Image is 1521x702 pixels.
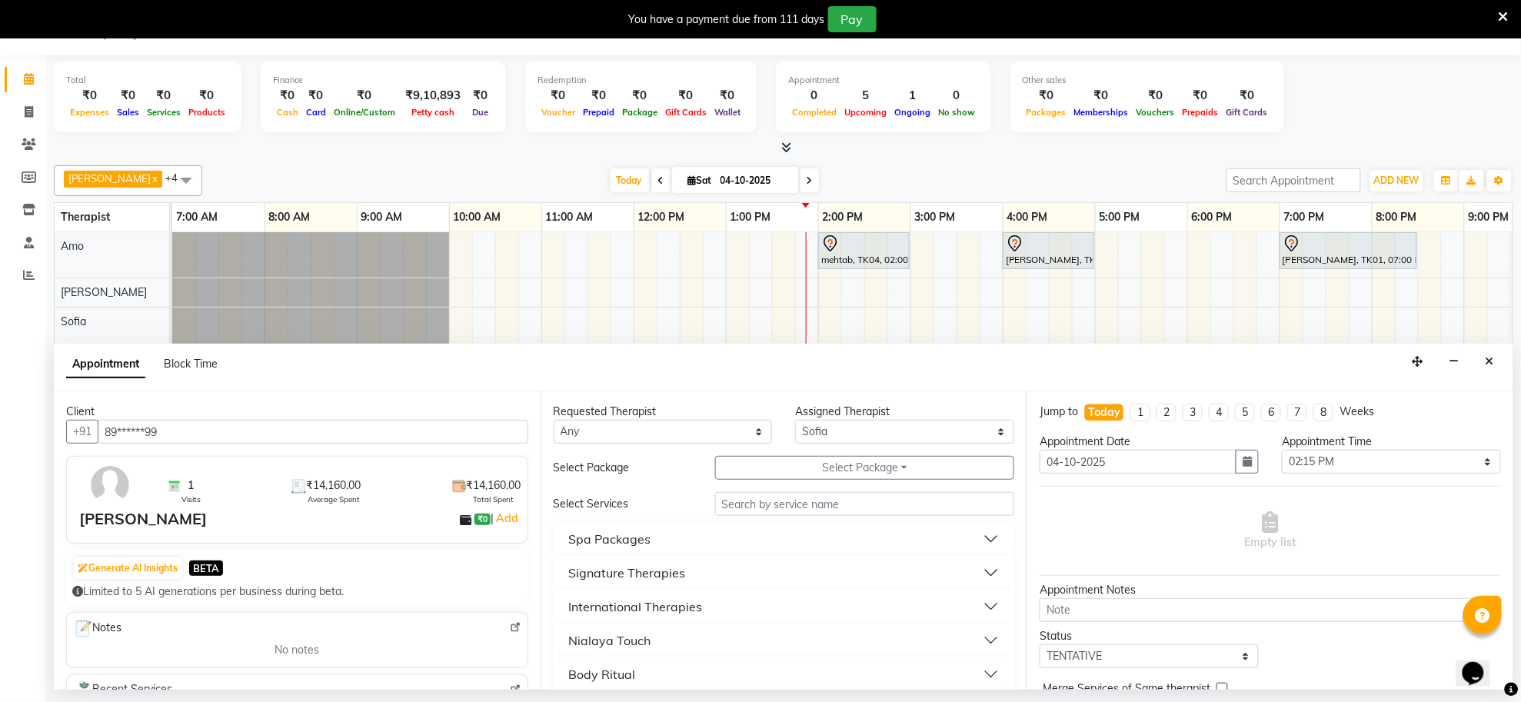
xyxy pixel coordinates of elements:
[61,210,110,224] span: Therapist
[358,206,407,228] a: 9:00 AM
[569,665,636,684] div: Body Ritual
[1133,87,1179,105] div: ₹0
[113,107,143,118] span: Sales
[911,206,960,228] a: 3:00 PM
[66,351,145,378] span: Appointment
[66,404,528,420] div: Client
[494,509,521,527] a: Add
[330,87,399,105] div: ₹0
[579,107,618,118] span: Prepaid
[1370,170,1423,191] button: ADD NEW
[840,87,890,105] div: 5
[715,456,1015,480] button: Select Package
[569,564,686,582] div: Signature Therapies
[61,285,147,299] span: [PERSON_NAME]
[73,619,121,639] span: Notes
[890,107,934,118] span: Ongoing
[934,107,979,118] span: No show
[1004,235,1093,267] div: [PERSON_NAME], TK06, 04:00 PM-05:00 PM, Balinese Massage Therapy([DEMOGRAPHIC_DATA]) 60 Min
[1003,206,1052,228] a: 4:00 PM
[890,87,934,105] div: 1
[66,420,98,444] button: +91
[819,206,867,228] a: 2:00 PM
[1373,206,1421,228] a: 8:00 PM
[273,107,302,118] span: Cash
[273,74,494,87] div: Finance
[1374,175,1419,186] span: ADD NEW
[1209,404,1229,421] li: 4
[185,107,229,118] span: Products
[684,175,716,186] span: Sat
[1245,511,1296,551] span: Empty list
[68,172,151,185] span: [PERSON_NAME]
[1040,450,1236,474] input: yyyy-mm-dd
[164,357,218,371] span: Block Time
[711,87,744,105] div: ₹0
[611,168,649,192] span: Today
[618,87,661,105] div: ₹0
[113,87,143,105] div: ₹0
[1040,628,1259,644] div: Status
[569,597,703,616] div: International Therapies
[542,496,704,512] div: Select Services
[1023,107,1070,118] span: Packages
[788,107,840,118] span: Completed
[1261,404,1281,421] li: 6
[716,169,793,192] input: 2025-10-04
[538,87,579,105] div: ₹0
[73,681,172,700] span: Recent Services
[1287,404,1307,421] li: 7
[1465,206,1513,228] a: 9:00 PM
[72,584,522,600] div: Limited to 5 AI generations per business during beta.
[560,660,1009,688] button: Body Ritual
[542,460,704,476] div: Select Package
[61,314,86,328] span: Sofia
[188,477,194,494] span: 1
[715,492,1015,516] input: Search by service name
[1223,107,1272,118] span: Gift Cards
[1070,107,1133,118] span: Memberships
[569,631,651,650] div: Nialaya Touch
[408,107,458,118] span: Petty cash
[66,74,229,87] div: Total
[569,530,651,548] div: Spa Packages
[1040,404,1078,420] div: Jump to
[1456,640,1506,687] iframe: chat widget
[1130,404,1150,421] li: 1
[399,87,467,105] div: ₹9,10,893
[538,74,744,87] div: Redemption
[1070,87,1133,105] div: ₹0
[308,494,360,505] span: Average Spent
[302,107,330,118] span: Card
[61,239,84,253] span: Amo
[554,404,773,420] div: Requested Therapist
[1183,404,1203,421] li: 3
[468,107,492,118] span: Due
[1188,206,1236,228] a: 6:00 PM
[79,507,207,531] div: [PERSON_NAME]
[450,206,505,228] a: 10:00 AM
[788,74,979,87] div: Appointment
[98,420,528,444] input: Search by Name/Mobile/Email/Code
[1157,404,1177,421] li: 2
[189,561,223,575] span: BETA
[1040,582,1501,598] div: Appointment Notes
[820,235,908,267] div: mehtab, TK04, 02:00 PM-03:00 PM, Deep Tissue Repair Therapy([DEMOGRAPHIC_DATA]) 60 Min
[474,514,491,526] span: ₹0
[66,107,113,118] span: Expenses
[560,525,1009,553] button: Spa Packages
[1226,168,1361,192] input: Search Appointment
[491,509,521,527] span: |
[727,206,775,228] a: 1:00 PM
[1133,107,1179,118] span: Vouchers
[1282,434,1501,450] div: Appointment Time
[795,404,1014,420] div: Assigned Therapist
[634,206,689,228] a: 12:00 PM
[538,107,579,118] span: Voucher
[560,559,1009,587] button: Signature Therapies
[151,172,158,185] a: x
[788,87,840,105] div: 0
[661,107,711,118] span: Gift Cards
[1088,404,1120,421] div: Today
[560,627,1009,654] button: Nialaya Touch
